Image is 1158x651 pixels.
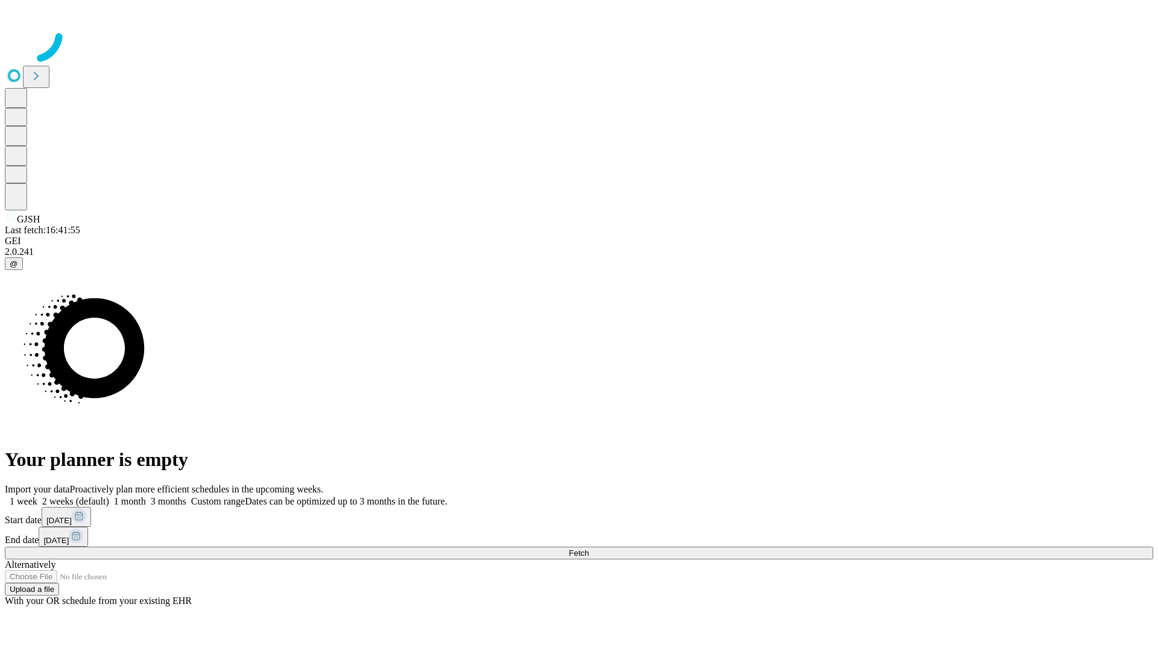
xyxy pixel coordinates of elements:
[245,496,447,506] span: Dates can be optimized up to 3 months in the future.
[114,496,146,506] span: 1 month
[46,516,72,525] span: [DATE]
[5,247,1153,257] div: 2.0.241
[5,225,80,235] span: Last fetch: 16:41:55
[5,236,1153,247] div: GEI
[42,507,91,527] button: [DATE]
[191,496,245,506] span: Custom range
[5,596,192,606] span: With your OR schedule from your existing EHR
[10,496,37,506] span: 1 week
[5,547,1153,559] button: Fetch
[5,448,1153,471] h1: Your planner is empty
[42,496,109,506] span: 2 weeks (default)
[17,214,40,224] span: GJSH
[39,527,88,547] button: [DATE]
[5,583,59,596] button: Upload a file
[70,484,323,494] span: Proactively plan more efficient schedules in the upcoming weeks.
[5,484,70,494] span: Import your data
[5,257,23,270] button: @
[569,549,589,558] span: Fetch
[5,527,1153,547] div: End date
[5,559,55,570] span: Alternatively
[43,536,69,545] span: [DATE]
[10,259,18,268] span: @
[5,507,1153,527] div: Start date
[151,496,186,506] span: 3 months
